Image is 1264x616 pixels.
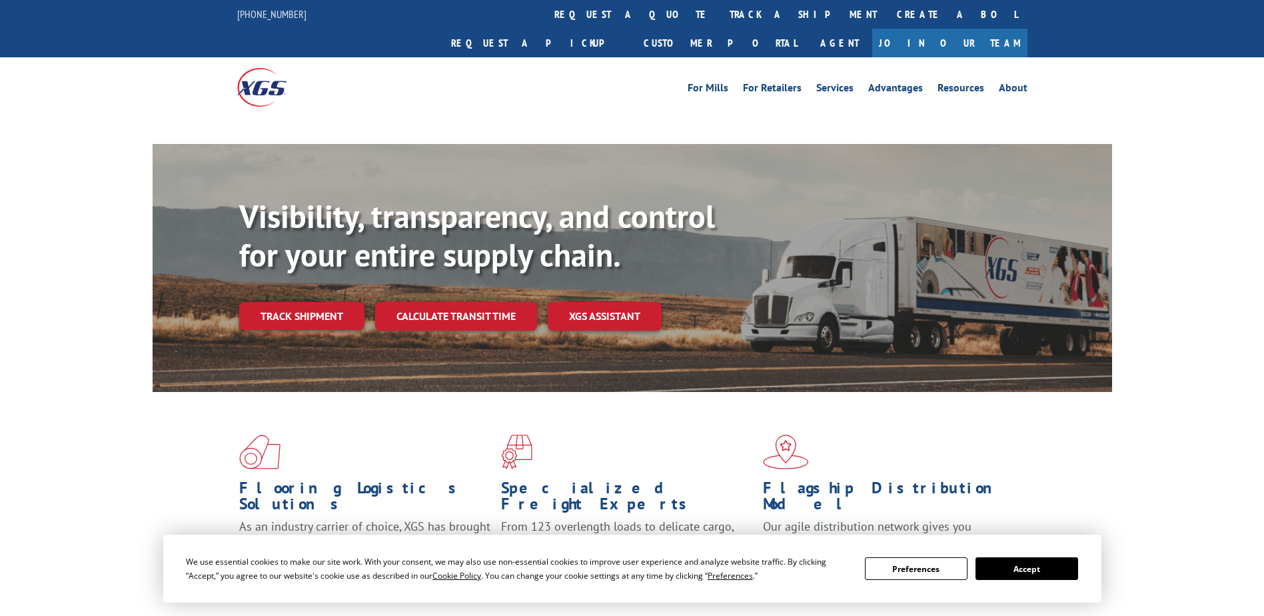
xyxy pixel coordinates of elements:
a: Customer Portal [634,29,807,57]
span: Cookie Policy [432,570,481,581]
b: Visibility, transparency, and control for your entire supply chain. [239,195,715,275]
a: Resources [938,83,984,97]
a: [PHONE_NUMBER] [237,7,307,21]
a: For Retailers [743,83,802,97]
a: Join Our Team [872,29,1027,57]
h1: Flooring Logistics Solutions [239,480,491,519]
button: Preferences [865,557,967,580]
span: Our agile distribution network gives you nationwide inventory management on demand. [763,519,1008,550]
a: For Mills [688,83,728,97]
img: xgs-icon-total-supply-chain-intelligence-red [239,435,281,469]
a: Advantages [868,83,923,97]
a: Services [816,83,854,97]
button: Accept [975,557,1078,580]
span: Preferences [708,570,753,581]
h1: Flagship Distribution Model [763,480,1015,519]
a: XGS ASSISTANT [548,302,662,331]
p: From 123 overlength loads to delicate cargo, our experienced staff knows the best way to move you... [501,519,753,578]
a: Track shipment [239,302,364,330]
div: Cookie Consent Prompt [163,535,1101,603]
a: About [999,83,1027,97]
span: As an industry carrier of choice, XGS has brought innovation and dedication to flooring logistics... [239,519,490,566]
a: Agent [807,29,872,57]
a: Request a pickup [441,29,634,57]
h1: Specialized Freight Experts [501,480,753,519]
a: Calculate transit time [375,302,537,331]
img: xgs-icon-focused-on-flooring-red [501,435,532,469]
div: We use essential cookies to make our site work. With your consent, we may also use non-essential ... [186,555,849,583]
img: xgs-icon-flagship-distribution-model-red [763,435,809,469]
